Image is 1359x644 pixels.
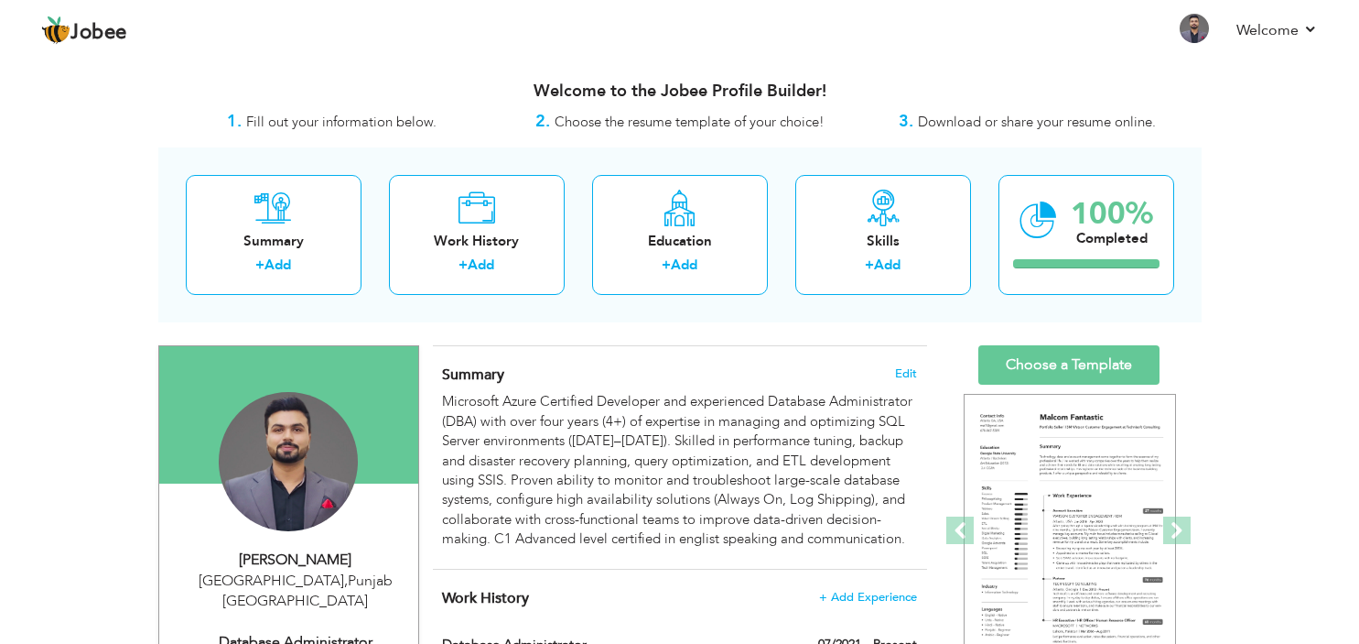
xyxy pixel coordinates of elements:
strong: 1. [227,110,242,133]
label: + [865,256,874,275]
div: Completed [1071,229,1153,248]
a: Choose a Template [978,345,1159,385]
label: + [458,256,468,275]
img: jobee.io [41,16,70,45]
img: Haider Akbar [219,392,358,531]
div: Skills [810,232,956,251]
label: + [255,256,264,275]
span: Download or share your resume online. [918,113,1156,131]
span: , [344,571,348,591]
div: Summary [200,232,347,251]
span: Jobee [70,23,127,43]
label: + [662,256,671,275]
h4: Adding a summary is a quick and easy way to highlight your experience and interests. [442,366,916,384]
a: Add [264,256,291,274]
a: Jobee [41,16,127,45]
div: Education [607,232,753,251]
img: Profile Img [1180,14,1209,43]
strong: 3. [899,110,913,133]
a: Add [874,256,901,274]
span: Summary [442,365,504,385]
h4: This helps to show the companies you have worked for. [442,589,916,607]
span: Edit [895,367,917,380]
div: [GEOGRAPHIC_DATA] Punjab [GEOGRAPHIC_DATA] [173,571,418,613]
strong: 2. [535,110,550,133]
a: Add [468,256,494,274]
div: [PERSON_NAME] [173,550,418,571]
span: Fill out your information below. [246,113,437,131]
div: Microsoft Azure Certified Developer and experienced Database Administrator (DBA) with over four y... [442,392,916,549]
div: 100% [1071,199,1153,229]
h3: Welcome to the Jobee Profile Builder! [158,82,1202,101]
div: Work History [404,232,550,251]
a: Add [671,256,697,274]
a: Welcome [1236,19,1318,41]
span: Work History [442,588,529,608]
span: Choose the resume template of your choice! [555,113,825,131]
span: + Add Experience [819,591,917,604]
